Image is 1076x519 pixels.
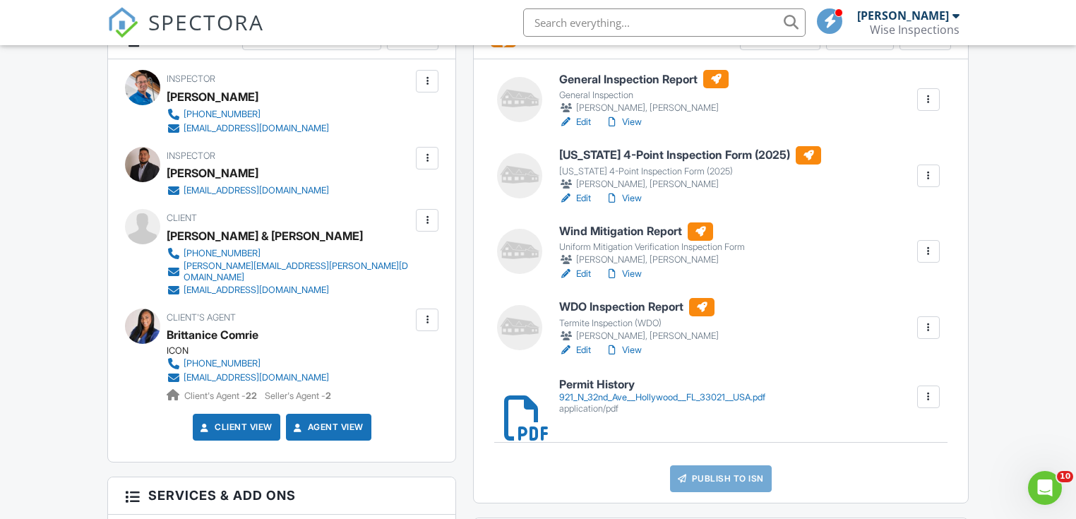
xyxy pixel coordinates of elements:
[559,298,719,343] a: WDO Inspection Report Termite Inspection (WDO) [PERSON_NAME], [PERSON_NAME]
[167,184,329,198] a: [EMAIL_ADDRESS][DOMAIN_NAME]
[559,177,821,191] div: [PERSON_NAME], [PERSON_NAME]
[559,191,591,205] a: Edit
[559,378,765,391] h6: Permit History
[167,150,215,161] span: Inspector
[325,390,331,401] strong: 2
[167,371,329,385] a: [EMAIL_ADDRESS][DOMAIN_NAME]
[184,123,329,134] div: [EMAIL_ADDRESS][DOMAIN_NAME]
[167,73,215,84] span: Inspector
[167,324,258,345] a: Brittanice Comrie
[107,19,264,49] a: SPECTORA
[605,115,642,129] a: View
[167,283,412,297] a: [EMAIL_ADDRESS][DOMAIN_NAME]
[559,146,821,191] a: [US_STATE] 4-Point Inspection Form (2025) [US_STATE] 4-Point Inspection Form (2025) [PERSON_NAME]...
[559,101,729,115] div: [PERSON_NAME], [PERSON_NAME]
[107,7,138,38] img: The Best Home Inspection Software - Spectora
[184,109,261,120] div: [PHONE_NUMBER]
[559,70,729,115] a: General Inspection Report General Inspection [PERSON_NAME], [PERSON_NAME]
[265,390,331,401] span: Seller's Agent -
[559,70,729,88] h6: General Inspection Report
[198,420,273,434] a: Client View
[184,372,329,383] div: [EMAIL_ADDRESS][DOMAIN_NAME]
[184,248,261,259] div: [PHONE_NUMBER]
[559,392,765,403] div: 921_N_32nd_Ave__Hollywood__FL_33021__USA.pdf
[523,8,806,37] input: Search everything...
[167,312,236,323] span: Client's Agent
[167,213,197,223] span: Client
[559,241,745,253] div: Uniform Mitigation Verification Inspection Form
[857,8,949,23] div: [PERSON_NAME]
[167,86,258,107] div: [PERSON_NAME]
[1028,471,1062,505] iframe: Intercom live chat
[167,121,329,136] a: [EMAIL_ADDRESS][DOMAIN_NAME]
[246,390,257,401] strong: 22
[605,191,642,205] a: View
[167,357,329,371] a: [PHONE_NUMBER]
[167,345,340,357] div: ICON
[870,23,960,37] div: Wise Inspections
[559,222,745,268] a: Wind Mitigation Report Uniform Mitigation Verification Inspection Form [PERSON_NAME], [PERSON_NAME]
[184,261,412,283] div: [PERSON_NAME][EMAIL_ADDRESS][PERSON_NAME][DOMAIN_NAME]
[167,246,412,261] a: [PHONE_NUMBER]
[559,329,719,343] div: [PERSON_NAME], [PERSON_NAME]
[184,358,261,369] div: [PHONE_NUMBER]
[559,166,821,177] div: [US_STATE] 4-Point Inspection Form (2025)
[291,420,364,434] a: Agent View
[559,267,591,281] a: Edit
[184,185,329,196] div: [EMAIL_ADDRESS][DOMAIN_NAME]
[559,115,591,129] a: Edit
[559,90,729,101] div: General Inspection
[605,267,642,281] a: View
[559,343,591,357] a: Edit
[167,107,329,121] a: [PHONE_NUMBER]
[184,390,259,401] span: Client's Agent -
[167,225,363,246] div: [PERSON_NAME] & [PERSON_NAME]
[1057,471,1073,482] span: 10
[167,162,258,184] div: [PERSON_NAME]
[559,378,765,414] a: Permit History 921_N_32nd_Ave__Hollywood__FL_33021__USA.pdf application/pdf
[108,477,455,514] h3: Services & Add ons
[559,253,745,267] div: [PERSON_NAME], [PERSON_NAME]
[167,261,412,283] a: [PERSON_NAME][EMAIL_ADDRESS][PERSON_NAME][DOMAIN_NAME]
[559,222,745,241] h6: Wind Mitigation Report
[670,465,772,492] a: Publish to ISN
[148,7,264,37] span: SPECTORA
[559,298,719,316] h6: WDO Inspection Report
[605,343,642,357] a: View
[559,146,821,165] h6: [US_STATE] 4-Point Inspection Form (2025)
[559,318,719,329] div: Termite Inspection (WDO)
[184,285,329,296] div: [EMAIL_ADDRESS][DOMAIN_NAME]
[559,403,765,414] div: application/pdf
